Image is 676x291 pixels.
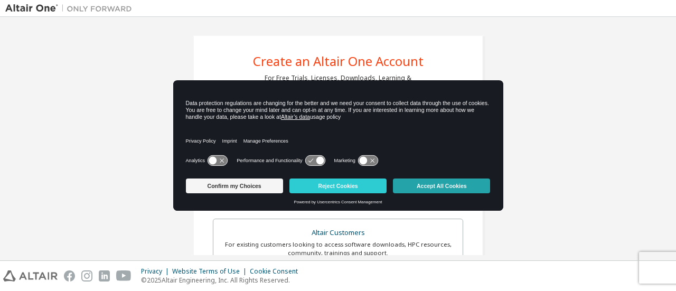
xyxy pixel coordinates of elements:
[116,270,132,281] img: youtube.svg
[3,270,58,281] img: altair_logo.svg
[99,270,110,281] img: linkedin.svg
[64,270,75,281] img: facebook.svg
[250,267,304,276] div: Cookie Consent
[220,240,456,257] div: For existing customers looking to access software downloads, HPC resources, community, trainings ...
[265,74,411,91] div: For Free Trials, Licenses, Downloads, Learning & Documentation and so much more.
[81,270,92,281] img: instagram.svg
[141,267,172,276] div: Privacy
[172,267,250,276] div: Website Terms of Use
[141,276,304,285] p: © 2025 Altair Engineering, Inc. All Rights Reserved.
[5,3,137,14] img: Altair One
[253,55,424,68] div: Create an Altair One Account
[220,226,456,240] div: Altair Customers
